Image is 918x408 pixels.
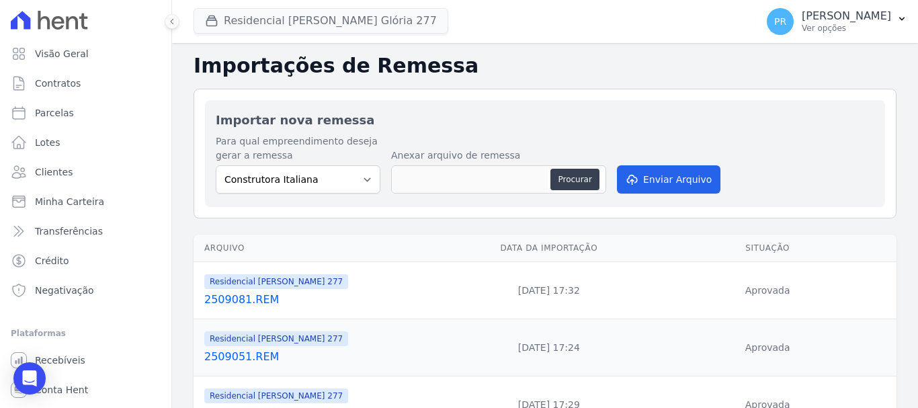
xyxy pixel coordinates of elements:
a: Conta Hent [5,376,166,403]
td: Aprovada [638,262,896,319]
p: [PERSON_NAME] [802,9,891,23]
th: Situação [638,235,896,262]
a: Negativação [5,277,166,304]
label: Anexar arquivo de remessa [391,149,606,163]
a: Minha Carteira [5,188,166,215]
a: Clientes [5,159,166,186]
a: 2509051.REM [204,349,454,365]
a: 2509081.REM [204,292,454,308]
span: Residencial [PERSON_NAME] 277 [204,274,348,289]
h2: Importar nova remessa [216,111,874,129]
a: Transferências [5,218,166,245]
a: Recebíveis [5,347,166,374]
button: Procurar [550,169,599,190]
th: Data da Importação [459,235,638,262]
span: Negativação [35,284,94,297]
h2: Importações de Remessa [194,54,896,78]
a: Crédito [5,247,166,274]
span: Lotes [35,136,60,149]
span: Contratos [35,77,81,90]
button: PR [PERSON_NAME] Ver opções [756,3,918,40]
div: Plataformas [11,325,161,341]
div: Open Intercom Messenger [13,362,46,395]
label: Para qual empreendimento deseja gerar a remessa [216,134,380,163]
span: Crédito [35,254,69,268]
a: Lotes [5,129,166,156]
td: [DATE] 17:24 [459,319,638,376]
th: Arquivo [194,235,459,262]
span: Transferências [35,225,103,238]
span: PR [774,17,786,26]
span: Residencial [PERSON_NAME] 277 [204,331,348,346]
a: Contratos [5,70,166,97]
span: Minha Carteira [35,195,104,208]
button: Enviar Arquivo [617,165,720,194]
span: Parcelas [35,106,74,120]
a: Visão Geral [5,40,166,67]
span: Recebíveis [35,354,85,367]
span: Residencial [PERSON_NAME] 277 [204,389,348,403]
td: Aprovada [638,319,896,376]
td: [DATE] 17:32 [459,262,638,319]
span: Visão Geral [35,47,89,60]
button: Residencial [PERSON_NAME] Glória 277 [194,8,448,34]
p: Ver opções [802,23,891,34]
span: Clientes [35,165,73,179]
a: Parcelas [5,99,166,126]
span: Conta Hent [35,383,88,397]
